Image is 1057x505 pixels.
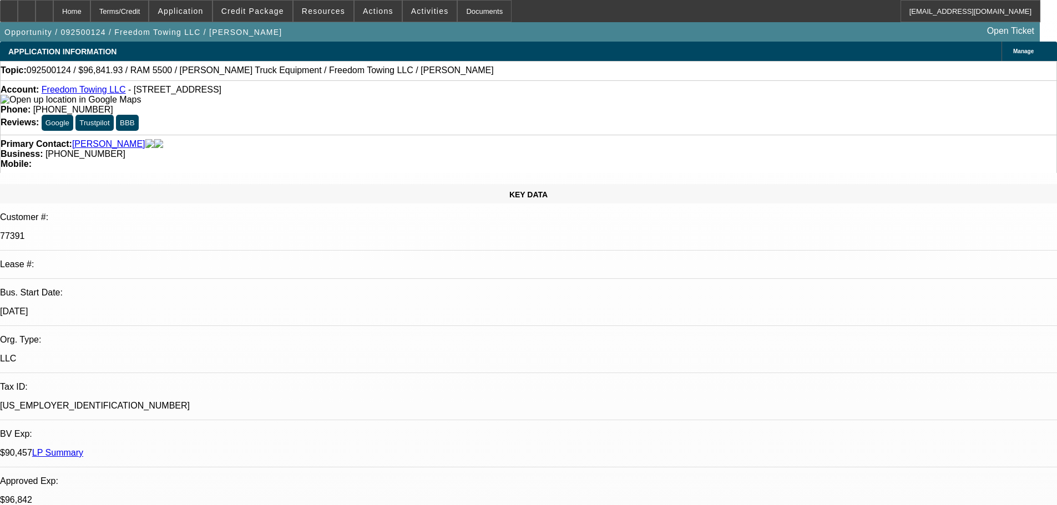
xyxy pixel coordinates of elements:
[145,139,154,149] img: facebook-icon.png
[1,149,43,159] strong: Business:
[1,118,39,127] strong: Reviews:
[983,22,1039,40] a: Open Ticket
[42,85,126,94] a: Freedom Towing LLC
[363,7,393,16] span: Actions
[1,95,141,104] a: View Google Maps
[32,448,83,457] a: LP Summary
[403,1,457,22] button: Activities
[1,85,39,94] strong: Account:
[154,139,163,149] img: linkedin-icon.png
[221,7,284,16] span: Credit Package
[1,95,141,105] img: Open up location in Google Maps
[8,47,117,56] span: APPLICATION INFORMATION
[1,139,72,149] strong: Primary Contact:
[4,28,282,37] span: Opportunity / 092500124 / Freedom Towing LLC / [PERSON_NAME]
[411,7,449,16] span: Activities
[1,159,32,169] strong: Mobile:
[27,65,494,75] span: 092500124 / $96,841.93 / RAM 5500 / [PERSON_NAME] Truck Equipment / Freedom Towing LLC / [PERSON_...
[72,139,145,149] a: [PERSON_NAME]
[294,1,353,22] button: Resources
[33,105,113,114] span: [PHONE_NUMBER]
[355,1,402,22] button: Actions
[75,115,113,131] button: Trustpilot
[509,190,548,199] span: KEY DATA
[158,7,203,16] span: Application
[42,115,73,131] button: Google
[116,115,139,131] button: BBB
[1,105,31,114] strong: Phone:
[213,1,292,22] button: Credit Package
[128,85,221,94] span: - [STREET_ADDRESS]
[302,7,345,16] span: Resources
[1,65,27,75] strong: Topic:
[45,149,125,159] span: [PHONE_NUMBER]
[149,1,211,22] button: Application
[1013,48,1034,54] span: Manage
